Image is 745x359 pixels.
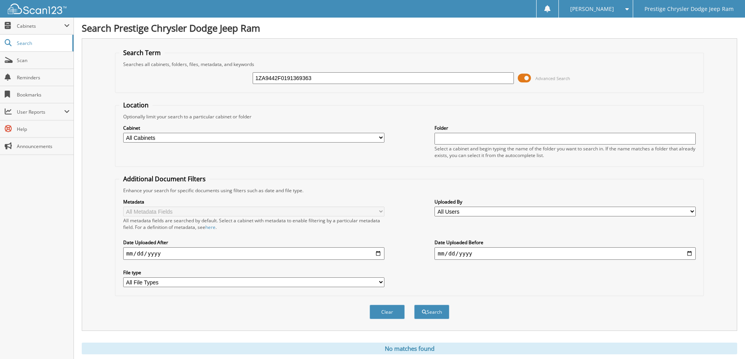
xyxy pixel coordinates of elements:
[570,7,614,11] span: [PERSON_NAME]
[17,40,68,46] span: Search
[123,198,384,205] label: Metadata
[119,48,165,57] legend: Search Term
[434,198,696,205] label: Uploaded By
[123,217,384,230] div: All metadata fields are searched by default. Select a cabinet with metadata to enable filtering b...
[17,74,70,81] span: Reminders
[119,61,700,68] div: Searches all cabinets, folders, files, metadata, and keywords
[123,239,384,246] label: Date Uploaded After
[17,57,70,64] span: Scan
[119,101,153,109] legend: Location
[535,75,570,81] span: Advanced Search
[370,305,405,319] button: Clear
[119,187,700,194] div: Enhance your search for specific documents using filters such as date and file type.
[17,23,64,29] span: Cabinets
[414,305,449,319] button: Search
[123,247,384,260] input: start
[434,247,696,260] input: end
[434,145,696,159] div: Select a cabinet and begin typing the name of the folder you want to search in. If the name match...
[8,4,66,14] img: scan123-logo-white.svg
[17,109,64,115] span: User Reports
[205,224,215,230] a: here
[17,126,70,132] span: Help
[119,113,700,120] div: Optionally limit your search to a particular cabinet or folder
[434,239,696,246] label: Date Uploaded Before
[119,175,210,183] legend: Additional Document Filters
[644,7,734,11] span: Prestige Chrysler Dodge Jeep Ram
[123,125,384,131] label: Cabinet
[17,143,70,150] span: Announcements
[82,343,737,354] div: No matches found
[123,269,384,276] label: File type
[82,21,737,34] h1: Search Prestige Chrysler Dodge Jeep Ram
[17,91,70,98] span: Bookmarks
[434,125,696,131] label: Folder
